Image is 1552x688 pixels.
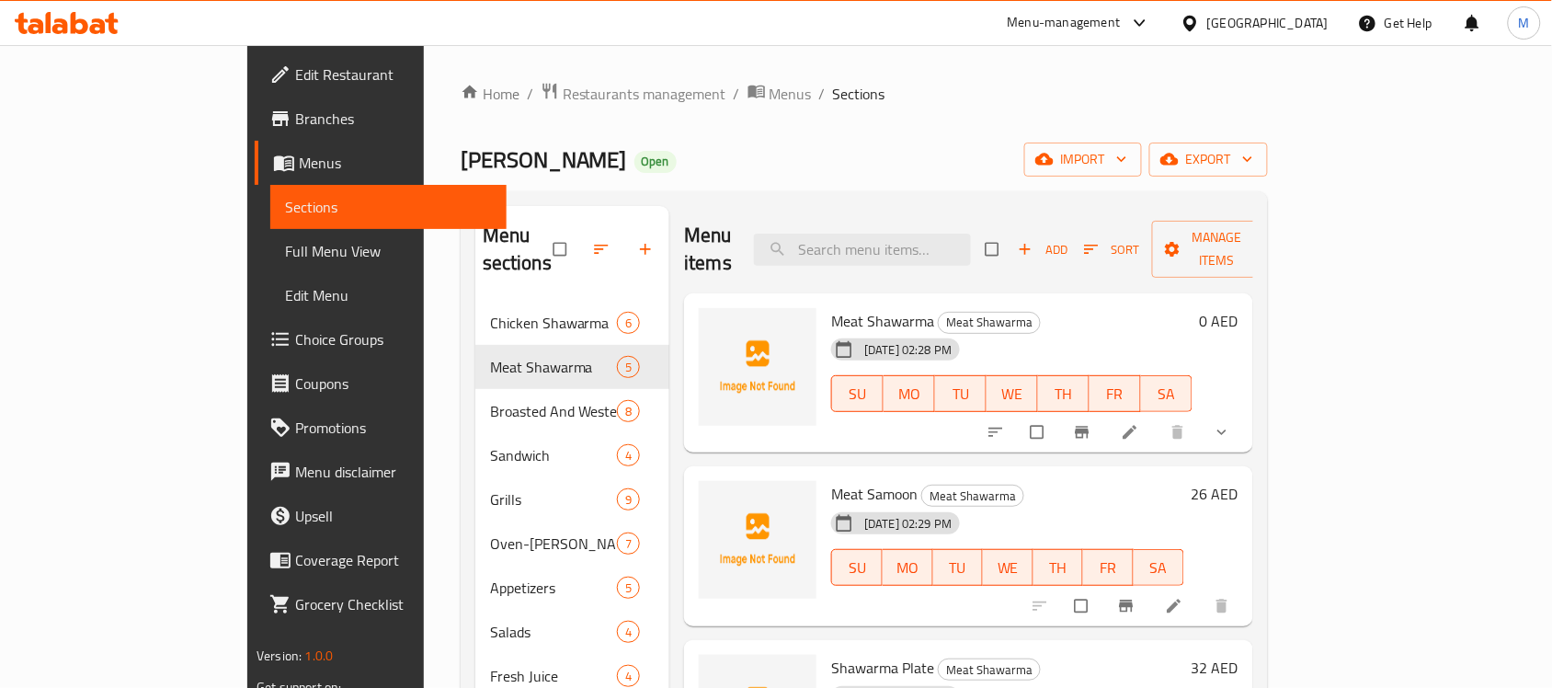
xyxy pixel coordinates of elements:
div: Broasted And Western8 [475,389,670,433]
span: import [1039,148,1127,171]
span: TU [942,381,979,407]
span: Add [1018,239,1067,260]
a: Upsell [255,494,507,538]
div: Appetizers5 [475,566,670,610]
div: items [617,533,640,555]
button: Add section [625,229,669,269]
a: Menu disclaimer [255,450,507,494]
img: Meat Shawarma [699,308,816,426]
button: Branch-specific-item [1062,412,1106,453]
a: Branches [255,97,507,141]
span: Select to update [1064,589,1102,624]
span: FR [1097,381,1134,407]
div: items [617,665,640,687]
button: sort-choices [976,412,1020,453]
span: Appetizers [490,577,617,599]
div: Meat Shawarma5 [475,345,670,389]
span: Version: [257,644,302,668]
span: Menus [770,83,812,105]
span: export [1164,148,1253,171]
span: MO [891,381,928,407]
span: TU [941,555,976,581]
span: Manage items [1167,226,1268,272]
button: Branch-specific-item [1106,586,1150,626]
button: export [1149,143,1268,177]
span: TH [1045,381,1082,407]
span: Meat Shawarma [831,307,934,335]
li: / [734,83,740,105]
span: WE [990,555,1026,581]
a: Edit Menu [270,273,507,317]
div: Meat Shawarma [938,659,1041,681]
span: Sort sections [581,229,625,269]
button: TU [933,549,984,586]
span: Fresh Juice [490,665,617,687]
a: Restaurants management [541,82,726,106]
div: Oven-Aked Manakish [490,533,617,555]
div: Salads4 [475,610,670,654]
a: Edit Restaurant [255,52,507,97]
span: Sort items [1072,235,1152,264]
nav: breadcrumb [461,82,1268,106]
span: SU [839,555,875,581]
div: [GEOGRAPHIC_DATA] [1207,13,1329,33]
button: FR [1083,549,1134,586]
span: Select to update [1020,415,1058,450]
span: 7 [618,535,639,553]
span: Coverage Report [295,549,492,571]
button: SA [1141,375,1193,412]
span: 4 [618,447,639,464]
button: WE [987,375,1038,412]
a: Coupons [255,361,507,406]
span: 1.0.0 [305,644,334,668]
button: SA [1134,549,1184,586]
button: WE [983,549,1033,586]
button: TH [1038,375,1090,412]
span: Grocery Checklist [295,593,492,615]
div: Meat Shawarma [938,312,1041,334]
div: Grills9 [475,477,670,522]
input: search [754,234,971,266]
span: Open [634,154,677,169]
span: Meat Shawarma [922,486,1023,507]
span: Meat Shawarma [939,312,1040,333]
li: / [819,83,826,105]
span: Shawarma Plate [831,654,934,682]
a: Choice Groups [255,317,507,361]
span: Add item [1013,235,1072,264]
span: Sections [285,196,492,218]
button: SU [831,375,884,412]
button: delete [1158,412,1202,453]
span: Coupons [295,373,492,395]
button: MO [883,549,933,586]
span: Meat Shawarma [490,356,617,378]
span: Choice Groups [295,328,492,350]
span: Sort [1084,239,1140,260]
div: items [617,400,640,422]
div: Sandwich4 [475,433,670,477]
span: Broasted And Western [490,400,617,422]
button: FR [1090,375,1141,412]
button: import [1024,143,1142,177]
a: Edit menu item [1165,597,1187,615]
button: Add [1013,235,1072,264]
h6: 32 AED [1192,655,1238,681]
li: / [527,83,533,105]
div: Meat Shawarma [921,485,1024,507]
button: Manage items [1152,221,1283,278]
span: Sandwich [490,444,617,466]
div: Open [634,151,677,173]
div: items [617,312,640,334]
span: 6 [618,315,639,332]
span: Oven-[PERSON_NAME] [490,533,617,555]
button: show more [1202,412,1246,453]
span: [DATE] 02:29 PM [857,515,959,533]
span: Select all sections [542,232,581,267]
span: SA [1148,381,1185,407]
span: [PERSON_NAME] [461,139,627,180]
span: Branches [295,108,492,130]
span: Sections [833,83,885,105]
